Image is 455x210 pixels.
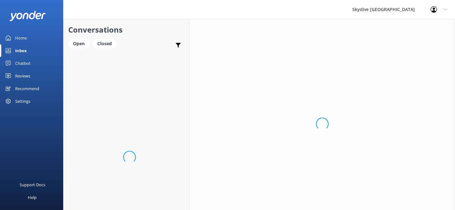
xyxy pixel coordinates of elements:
[9,11,46,21] img: yonder-white-logo.png
[15,44,27,57] div: Inbox
[15,32,27,44] div: Home
[28,191,37,204] div: Help
[15,95,30,108] div: Settings
[15,57,31,70] div: Chatbot
[68,40,93,47] a: Open
[68,39,89,48] div: Open
[15,70,30,82] div: Reviews
[15,82,39,95] div: Recommend
[93,39,117,48] div: Closed
[20,178,45,191] div: Support Docs
[93,40,120,47] a: Closed
[68,24,185,36] h2: Conversations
